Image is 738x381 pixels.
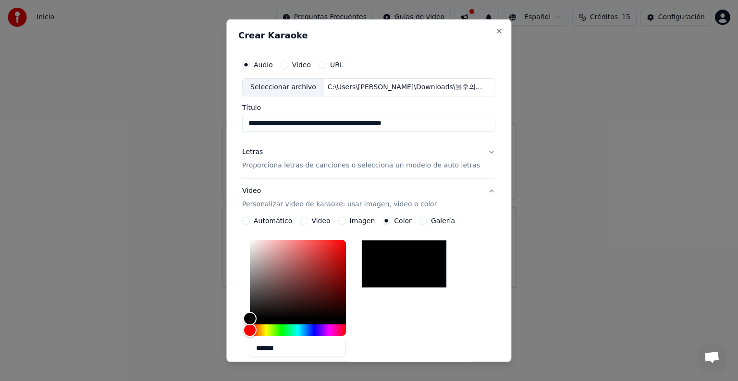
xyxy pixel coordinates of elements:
label: Video [312,217,331,224]
label: Título [242,104,495,111]
div: Video [242,186,437,209]
button: VideoPersonalizar video de karaoke: usar imagen, video o color [242,179,495,217]
label: Video [292,61,311,68]
label: Imagen [350,217,375,224]
div: C:\Users\[PERSON_NAME]\Downloads\불후의명곡 Immortal Songs 2 - 소향 - You Raise Me Up .20180512.mp3 [324,83,487,92]
label: Automático [254,217,292,224]
p: Proporciona letras de canciones o selecciona un modelo de auto letras [242,161,480,170]
p: Personalizar video de karaoke: usar imagen, video o color [242,200,437,209]
h2: Crear Karaoke [238,31,499,40]
label: Color [394,217,412,224]
label: Galería [431,217,455,224]
div: Seleccionar archivo [243,79,324,96]
div: Color [250,240,346,319]
label: Audio [254,61,273,68]
button: LetrasProporciona letras de canciones o selecciona un modelo de auto letras [242,140,495,178]
div: Hue [250,324,346,336]
div: Letras [242,147,263,157]
label: URL [330,61,344,68]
